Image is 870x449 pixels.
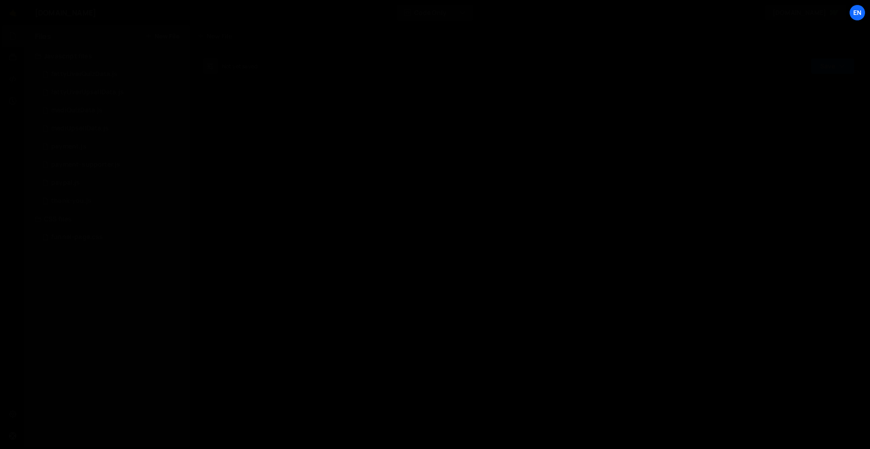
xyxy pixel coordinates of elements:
[811,58,855,74] button: Save
[51,143,87,151] div: payment.js
[35,65,190,83] div: 16956/46566.js
[35,138,190,156] div: 16956/46551.js
[2,2,24,24] a: 🤙
[24,210,190,228] div: CSS files
[198,32,236,41] div: New File
[222,62,257,70] div: Not yet saved
[35,31,51,41] h2: Files
[35,119,190,138] div: 16956/46701.js
[35,174,190,192] div: 16956/46550.js
[51,70,117,78] div: fattyLiverQuizData.js
[51,161,120,169] div: payment-supporter.js
[35,156,190,174] div: 16956/46552.js
[24,47,190,65] div: Javascript files
[145,33,179,40] button: New File
[35,83,190,101] div: 16956/46565.js
[397,5,473,21] button: Code Only
[51,197,92,205] div: thank-you.js
[765,5,846,21] a: [DOMAIN_NAME]
[35,7,96,18] div: [DOMAIN_NAME]
[849,5,865,21] a: En
[51,88,124,96] div: fattyLiverUpsellData.js
[51,124,109,133] div: mediUpsellData.js
[35,228,190,246] div: 16956/47008.css
[51,106,102,115] div: mediQuizData.js
[35,192,190,210] div: 16956/46524.js
[51,179,80,187] div: paypal.js
[35,101,190,119] div: 16956/46700.js
[51,233,103,241] div: funnel-page.css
